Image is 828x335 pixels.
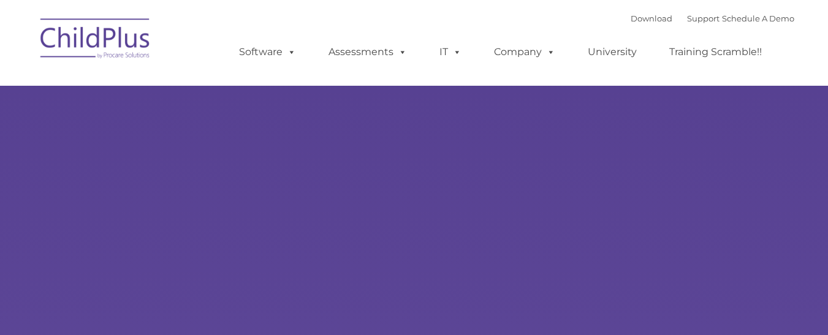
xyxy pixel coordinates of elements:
[316,40,419,64] a: Assessments
[227,40,308,64] a: Software
[34,10,157,71] img: ChildPlus by Procare Solutions
[631,13,794,23] font: |
[722,13,794,23] a: Schedule A Demo
[631,13,672,23] a: Download
[427,40,474,64] a: IT
[575,40,649,64] a: University
[657,40,774,64] a: Training Scramble!!
[687,13,720,23] a: Support
[482,40,568,64] a: Company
